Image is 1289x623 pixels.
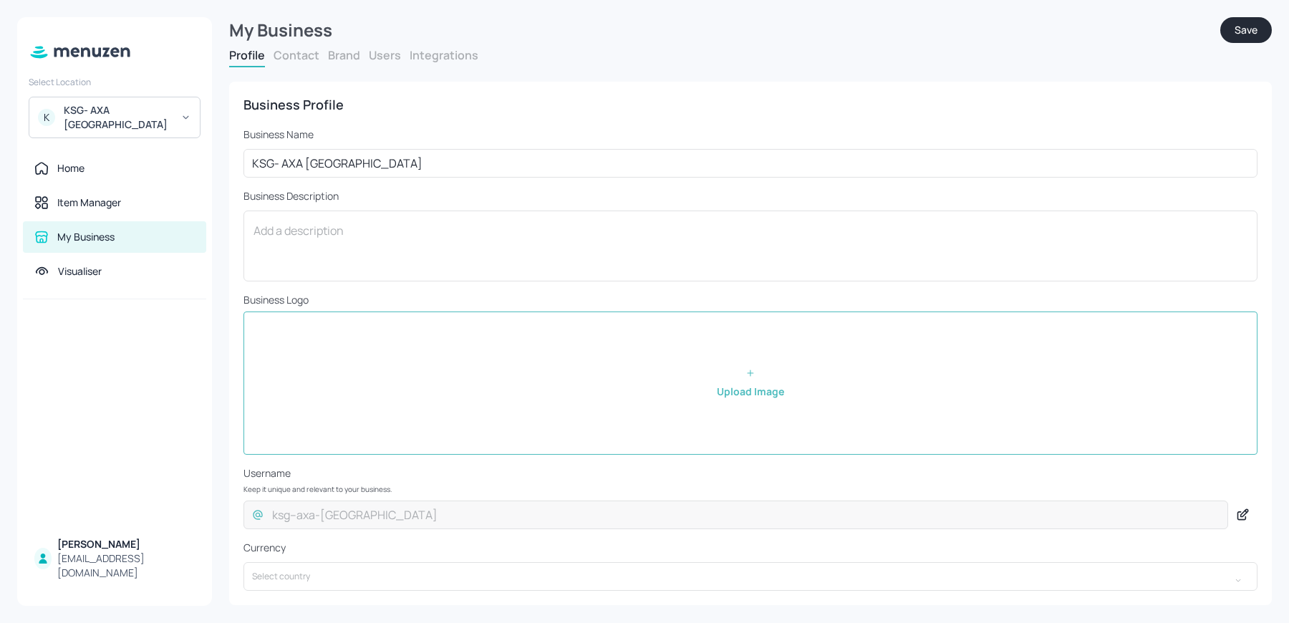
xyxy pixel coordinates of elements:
[328,47,360,63] button: Brand
[229,17,1220,43] div: My Business
[64,103,172,132] div: KSG- AXA [GEOGRAPHIC_DATA]
[243,189,1257,203] p: Business Description
[1220,17,1272,43] button: Save
[57,230,115,244] div: My Business
[58,264,102,279] div: Visualiser
[57,537,195,551] div: [PERSON_NAME]
[410,47,478,63] button: Integrations
[243,293,1257,307] p: Business Logo
[243,466,1257,480] p: Username
[29,76,201,88] div: Select Location
[243,485,1257,493] p: Keep it unique and relevant to your business.
[243,149,1257,178] input: Business Name
[243,96,1257,113] div: Business Profile
[38,109,55,126] div: K
[243,562,1230,591] input: Select country
[229,47,265,63] button: Profile
[57,195,121,210] div: Item Manager
[57,161,85,175] div: Home
[243,541,1257,555] p: Currency
[369,47,401,63] button: Users
[1224,566,1252,595] button: Open
[57,551,195,580] div: [EMAIL_ADDRESS][DOMAIN_NAME]
[243,127,1257,142] p: Business Name
[274,47,319,63] button: Contact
